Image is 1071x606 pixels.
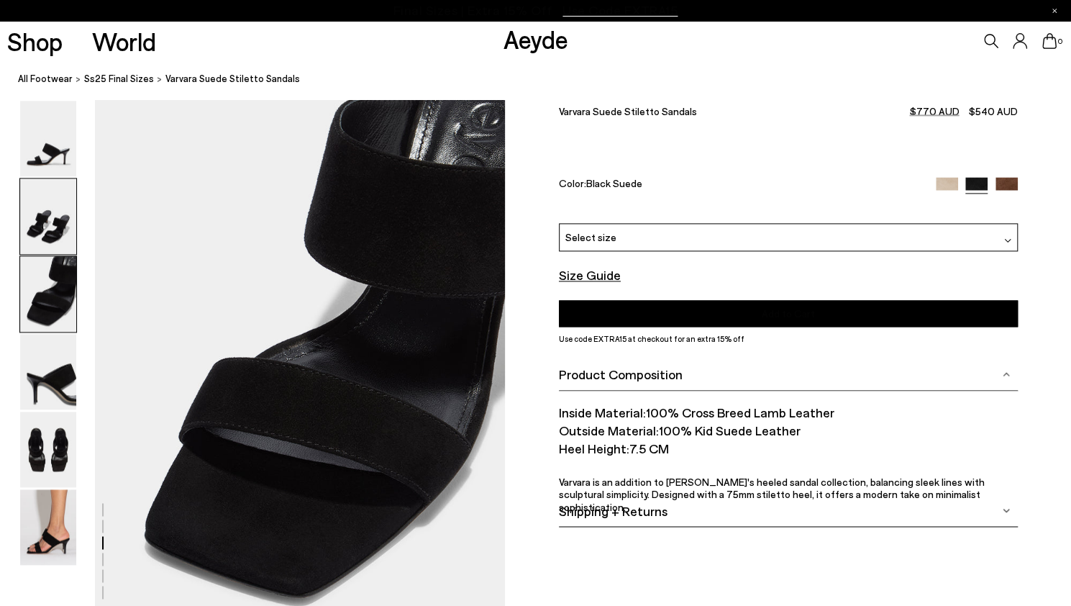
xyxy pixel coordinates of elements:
[659,422,801,438] font: 100% Kid Suede Leather
[92,29,156,54] a: World
[559,334,744,343] font: Use code EXTRA15 at checkout for an extra 15% off
[18,73,73,85] font: All Footwear
[393,2,552,18] font: Final Sizes | Extra 15% Off
[20,256,76,332] img: Varvara Suede Stiletto Sandals - Image 3
[84,72,154,87] a: Ss25 Final Sizes
[20,101,76,176] img: Varvara Suede Stiletto Sandals - Image 1
[7,29,63,54] a: Shop
[562,4,678,17] span: Navigate to /collections/ss25-final-sizes
[18,60,1071,100] nav: breadcrumb
[559,177,586,189] font: Color:
[1058,37,1062,45] font: 0
[559,404,646,420] font: Inside Material:
[20,489,76,565] img: Varvara Suede Stiletto Sandals - Image 6
[559,440,629,456] font: Heel Height:
[20,412,76,487] img: Varvara Suede Stiletto Sandals - Image 5
[20,334,76,410] img: Varvara Suede Stiletto Sandals - Image 4
[969,105,1018,117] font: $540 AUD
[1004,237,1011,244] img: svg%3E
[559,267,621,283] font: Size Guide
[559,300,1018,327] button: Add to Cart
[1003,507,1010,514] img: svg%3E
[559,105,697,117] font: Varvara Suede Stiletto Sandals
[586,177,642,189] font: Black Suede
[18,72,73,87] a: All Footwear
[559,502,667,518] font: Shipping + Returns
[629,440,669,456] font: 7.5 CM
[165,73,300,85] font: Varvara Suede Stiletto Sandals
[559,422,659,438] font: Outside Material:
[84,73,154,85] font: Ss25 Final Sizes
[562,2,678,18] font: Use Code EXTRA15
[1042,33,1057,49] a: 0
[565,231,616,243] font: Select size
[559,476,985,512] font: Varvara is an addition to [PERSON_NAME]'s heeled sandal collection, balancing sleek lines with sc...
[559,366,683,382] font: Product Composition
[909,105,959,117] font: $770 AUD
[1003,371,1010,378] img: svg%3E
[503,24,568,54] a: Aeyde
[7,26,63,56] font: Shop
[646,404,834,420] font: 100% Cross Breed Lamb Leather
[92,26,156,56] font: World
[559,266,621,286] button: Size Guide
[762,307,815,320] font: Add to Cart
[20,178,76,254] img: Varvara Suede Stiletto Sandals - Image 2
